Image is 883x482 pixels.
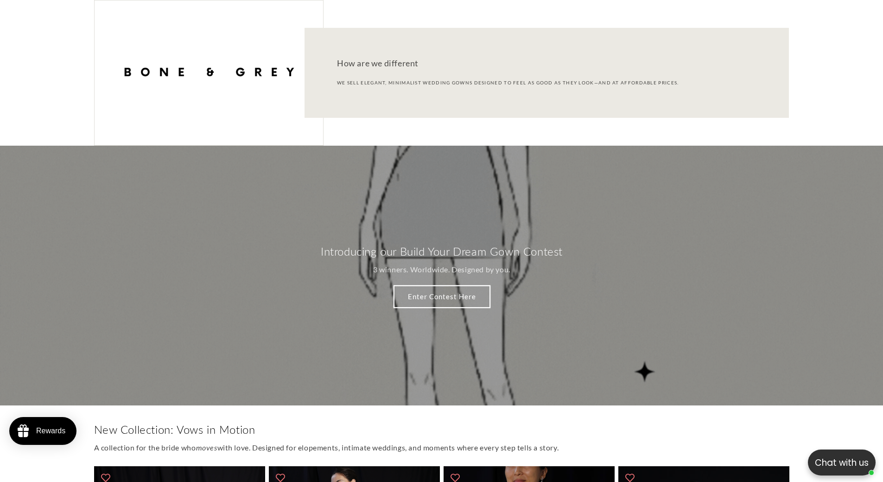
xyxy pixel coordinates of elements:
[337,80,679,85] p: We sell elegant, minimalist wedding gowns designed to feel as good as they look—and at affordable...
[337,56,419,71] p: How are we different
[94,422,789,437] h2: New Collection: Vows in Motion
[321,263,563,276] p: 3 winners. Worldwide. Designed by you.
[321,244,563,258] h2: Introducing our Build Your Dream Gown Contest
[95,0,323,145] img: Bone and Grey Bridal Logo
[94,441,789,455] p: A collection for the bride who with love. Designed for elopements, intimate weddings, and moments...
[394,285,489,307] a: Enter Contest Here
[36,427,65,435] div: Rewards
[196,443,217,452] em: moves
[808,450,876,476] button: Open chatbox
[808,456,876,469] p: Chat with us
